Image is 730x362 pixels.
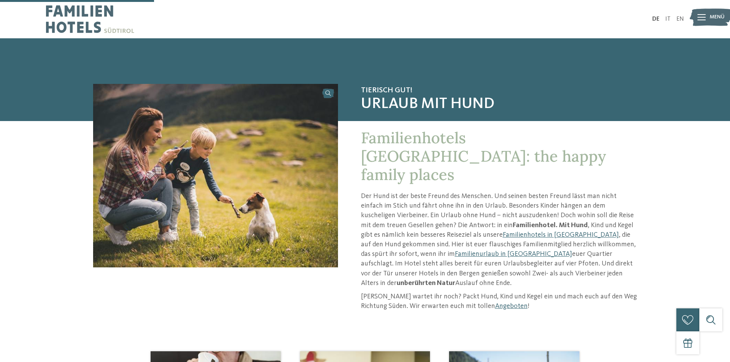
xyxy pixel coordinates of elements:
[665,16,671,22] a: IT
[652,16,659,22] a: DE
[455,251,572,257] a: Familienurlaub in [GEOGRAPHIC_DATA]
[93,84,338,267] img: Familienhotel: Mit Hund in den Urlaub
[513,222,588,229] strong: Familienhotel. Mit Hund
[361,128,606,184] span: Familienhotels [GEOGRAPHIC_DATA]: the happy family places
[676,16,684,22] a: EN
[361,192,637,288] p: Der Hund ist der beste Freund des Menschen. Und seinen besten Freund lässt man nicht einfach im S...
[710,13,725,21] span: Menü
[397,280,455,287] strong: unberührten Natur
[503,231,619,238] a: Familienhotels in [GEOGRAPHIC_DATA]
[361,292,637,311] p: [PERSON_NAME] wartet ihr noch? Packt Hund, Kind und Kegel ein und mach euch auf den Weg Richtung ...
[361,86,637,95] span: Tierisch gut!
[495,303,528,310] a: Angeboten
[361,95,637,113] span: Urlaub mit Hund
